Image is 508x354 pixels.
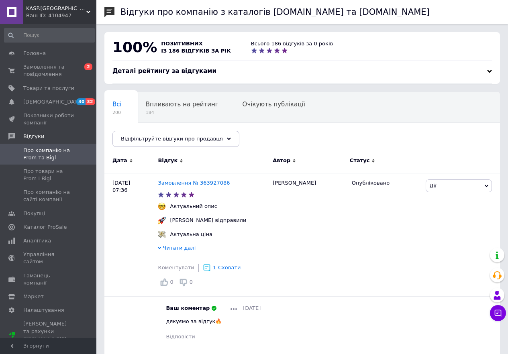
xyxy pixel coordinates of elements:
[218,264,241,271] span: Сховати
[158,216,166,224] img: :rocket:
[243,101,305,108] span: Очікують публікації
[158,180,230,186] a: Замовлення № 363927086
[166,318,222,324] span: дякуємо за відгук🔥
[161,48,231,54] span: із 186 відгуків за рік
[490,305,506,321] button: Чат з покупцем
[112,110,122,116] span: 200
[104,123,210,153] div: Опубліковані без коментаря
[352,179,420,187] div: Опубліковано
[429,183,436,189] span: Дії
[158,244,269,254] div: Читати далі
[161,41,203,47] span: позитивних
[23,251,74,265] span: Управління сайтом
[23,335,74,350] div: Prom мікс 1 000 (13 місяців)
[26,5,86,12] span: KASP.UKRAINE
[84,63,92,70] span: 2
[23,189,74,203] span: Про компанію на сайті компанії
[23,210,45,217] span: Покупці
[146,110,218,116] span: 184
[23,133,44,140] span: Відгуки
[243,305,261,312] span: [DATE]
[166,334,195,340] span: Відповісти
[273,157,290,164] span: Автор
[158,230,166,238] img: :money_with_wings:
[350,157,370,164] span: Статус
[203,264,241,272] div: 1Сховати
[23,237,51,244] span: Аналітика
[251,40,333,47] div: Всього 186 відгуків за 0 років
[23,293,44,300] span: Маркет
[23,307,64,314] span: Налаштування
[112,39,157,55] span: 100%
[23,320,74,350] span: [PERSON_NAME] та рахунки
[23,147,74,161] span: Про компанію на Prom та Bigl
[112,131,194,138] span: Опубліковані без комен...
[23,168,74,182] span: Про товари на Prom і Bigl
[166,333,195,340] div: Відповісти
[168,231,214,238] div: Актуальна ціна
[23,272,74,287] span: Гаманець компанії
[213,264,216,271] span: 1
[26,12,96,19] div: Ваш ID: 4104947
[166,305,210,312] span: Ваш коментар
[146,101,218,108] span: Впливають на рейтинг
[158,264,194,271] span: Коментувати
[23,112,74,126] span: Показники роботи компанії
[112,101,122,108] span: Всі
[4,28,95,43] input: Пошук
[168,217,248,224] div: [PERSON_NAME] відправили
[23,50,46,57] span: Головна
[158,202,166,210] img: :nerd_face:
[112,157,127,164] span: Дата
[23,63,74,78] span: Замовлення та повідомлення
[112,67,216,75] span: Деталі рейтингу за відгуками
[170,279,173,285] span: 0
[168,203,219,210] div: Актуальний опис
[190,279,193,285] span: 0
[112,67,492,75] div: Деталі рейтингу за відгуками
[158,157,177,164] span: Відгук
[163,245,196,251] span: Читати далі
[23,98,83,106] span: [DEMOGRAPHIC_DATA]
[120,7,430,17] h1: Відгуки про компанію з каталогів [DOMAIN_NAME] та [DOMAIN_NAME]
[76,98,86,105] span: 30
[86,98,95,105] span: 32
[23,85,74,92] span: Товари та послуги
[121,136,223,142] span: Відфільтруйте відгуки про продавця
[158,264,194,271] div: Коментувати
[23,224,67,231] span: Каталог ProSale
